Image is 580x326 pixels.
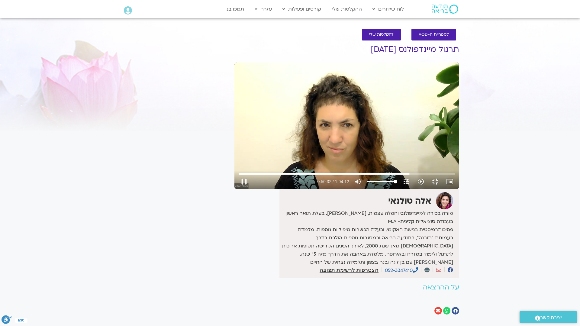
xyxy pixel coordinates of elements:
div: שיתוף ב email [434,307,442,315]
strong: אלה טולנאי [388,195,431,207]
a: לספריית ה-VOD [411,29,456,40]
a: הצטרפות לרשימת תפוצה [320,267,379,273]
h1: תרגול מיינדפולנס [DATE] [234,45,459,54]
a: להקלטות שלי [362,29,401,40]
p: מורה בכירה למיינדפולנס וחמלה עצמית, [PERSON_NAME]. בעלת תואר ראשון בעבודה סוציאלית קלינית- M.A פס... [281,209,453,266]
span: לספריית ה-VOD [419,32,449,37]
a: לוח שידורים [369,3,407,15]
div: שיתוף ב facebook [452,307,459,315]
a: עזרה [252,3,275,15]
a: 052-3347410 [385,267,418,274]
a: קורסים ופעילות [279,3,324,15]
span: להקלטות שלי [369,32,394,37]
h2: על ההרצאה [234,284,459,291]
img: תודעה בריאה [432,5,458,14]
a: יצירת קשר [520,311,577,323]
span: יצירת קשר [540,314,562,322]
a: תמכו בנו [222,3,247,15]
a: ההקלטות שלי [329,3,365,15]
div: שיתוף ב whatsapp [443,307,451,315]
img: אלה טולנאי [436,192,453,209]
